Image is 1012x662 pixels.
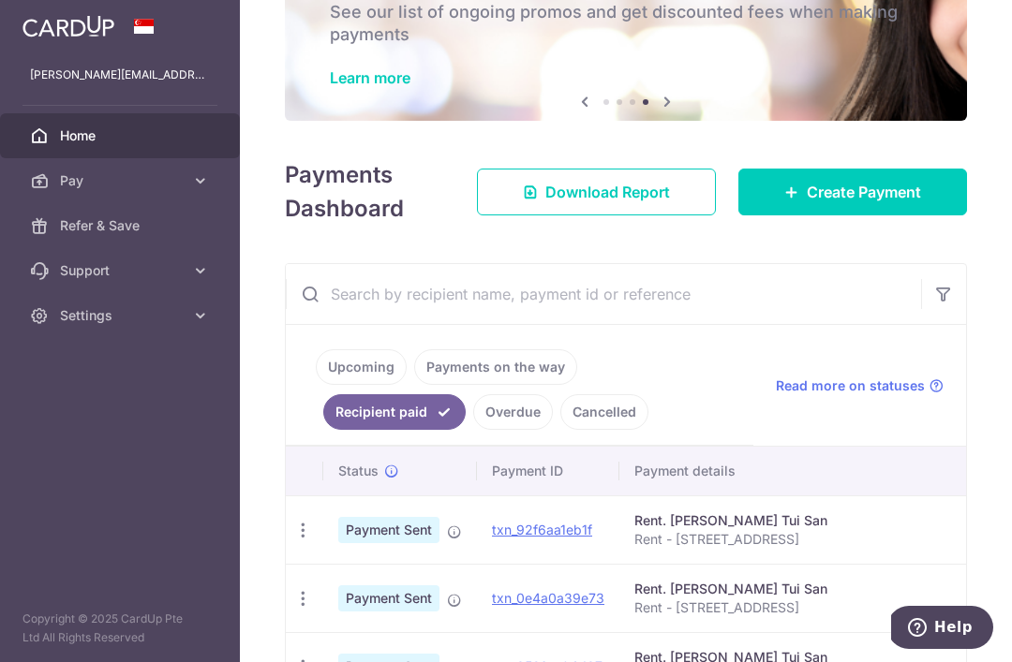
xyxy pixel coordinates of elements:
span: Status [338,462,379,480]
img: CardUp [22,15,114,37]
p: [PERSON_NAME][EMAIL_ADDRESS][PERSON_NAME][DOMAIN_NAME] [30,66,210,84]
a: txn_0e4a0a39e73 [492,590,604,606]
a: Payments on the way [414,349,577,385]
span: Read more on statuses [776,376,925,395]
span: Create Payment [807,181,921,203]
div: Rent. [PERSON_NAME] Tui San [634,511,987,530]
span: Payment Sent [338,585,439,611]
iframe: Opens a widget where you can find more information [891,606,993,653]
a: Upcoming [316,349,407,385]
span: Download Report [545,181,670,203]
a: Read more on statuses [776,376,944,395]
span: Pay [60,171,184,190]
p: Rent - [STREET_ADDRESS] [634,530,987,549]
span: Settings [60,306,184,325]
a: Recipient paid [323,394,466,430]
th: Payment ID [477,447,619,495]
a: txn_92f6aa1eb1f [492,522,592,537]
span: Home [60,126,184,145]
th: Payment details [619,447,1002,495]
span: Payment Sent [338,517,439,543]
h6: See our list of ongoing promos and get discounted fees when making payments [330,1,922,46]
a: Download Report [477,169,716,215]
a: Create Payment [738,169,967,215]
a: Cancelled [560,394,648,430]
h4: Payments Dashboard [285,158,443,226]
span: Refer & Save [60,216,184,235]
div: Rent. [PERSON_NAME] Tui San [634,580,987,598]
a: Learn more [330,68,410,87]
p: Rent - [STREET_ADDRESS] [634,598,987,617]
a: Overdue [473,394,553,430]
input: Search by recipient name, payment id or reference [286,264,921,324]
span: Support [60,261,184,280]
